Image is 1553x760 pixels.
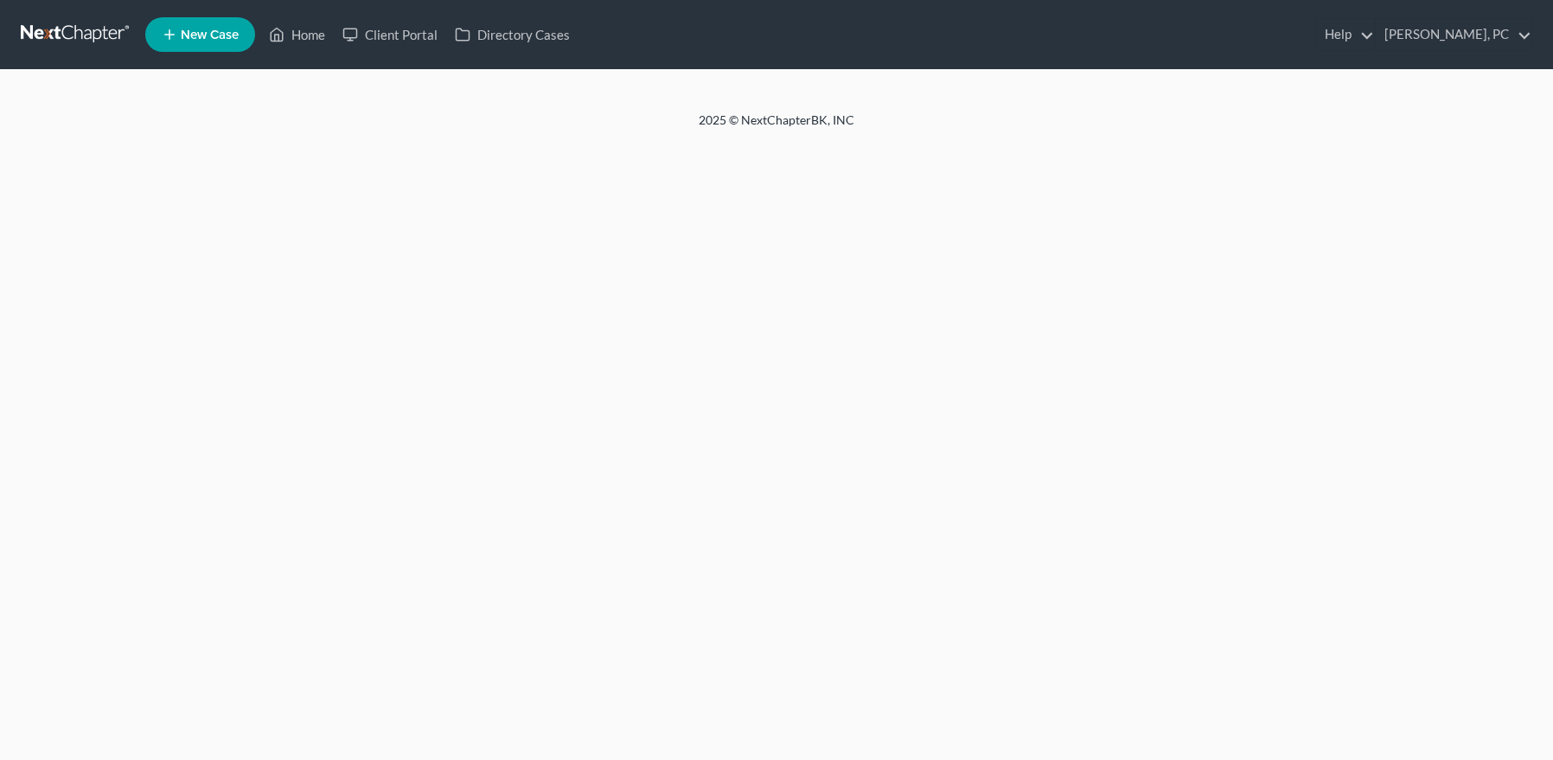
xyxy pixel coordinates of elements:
[145,17,255,52] new-legal-case-button: New Case
[284,112,1269,143] div: 2025 © NextChapterBK, INC
[446,19,578,50] a: Directory Cases
[334,19,446,50] a: Client Portal
[1376,19,1531,50] a: [PERSON_NAME], PC
[260,19,334,50] a: Home
[1316,19,1374,50] a: Help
